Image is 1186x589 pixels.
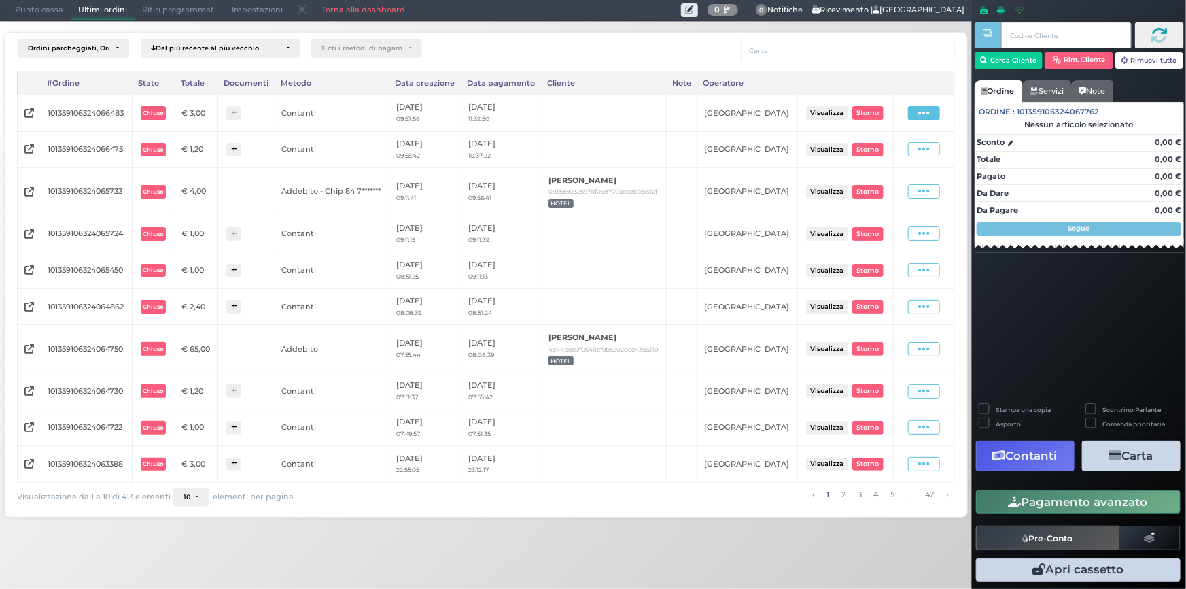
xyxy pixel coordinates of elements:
[697,131,797,168] td: [GEOGRAPHIC_DATA]
[468,351,494,358] small: 08:08:39
[41,131,132,168] td: 101359106324066475
[461,409,542,446] td: [DATE]
[28,44,109,52] div: Ordini parcheggiati, Ordini aperti, Ordini chiusi
[184,493,190,501] span: 10
[1155,154,1181,164] strong: 0,00 €
[173,488,294,507] div: elementi per pagina
[468,430,491,437] small: 07:51:35
[852,458,884,471] button: Storno
[542,71,667,95] div: Cliente
[41,95,132,131] td: 101359106324066483
[852,300,884,313] button: Storno
[389,71,461,95] div: Data creazione
[41,409,132,446] td: 101359106324064722
[314,1,413,20] a: Torna alla dashboard
[697,373,797,409] td: [GEOGRAPHIC_DATA]
[461,373,542,409] td: [DATE]
[175,95,218,131] td: € 3,00
[41,446,132,483] td: 101359106324063388
[1103,405,1162,414] label: Scontrino Parlante
[175,131,218,168] td: € 1,20
[1082,441,1181,471] button: Carta
[806,106,848,119] button: Visualizza
[41,71,132,95] div: #Ordine
[977,137,1005,148] strong: Sconto
[697,168,797,216] td: [GEOGRAPHIC_DATA]
[852,264,884,277] button: Storno
[852,342,884,355] button: Storno
[548,199,574,208] span: HOTEL
[870,488,882,503] a: alla pagina 4
[396,273,419,280] small: 08:51:25
[173,488,209,507] button: 10
[977,171,1005,181] strong: Pagato
[461,288,542,325] td: [DATE]
[1155,171,1181,181] strong: 0,00 €
[321,44,402,52] div: Tutti i metodi di pagamento
[976,490,1181,514] button: Pagamento avanzato
[175,168,218,216] td: € 4,00
[275,131,389,168] td: Contanti
[979,106,1015,118] span: Ordine :
[396,236,416,243] small: 09:11:15
[887,488,899,503] a: alla pagina 5
[389,409,461,446] td: [DATE]
[143,188,164,195] b: Chiuso
[461,131,542,168] td: [DATE]
[806,421,848,434] button: Visualizza
[697,216,797,252] td: [GEOGRAPHIC_DATA]
[806,264,848,277] button: Visualizza
[548,188,657,195] small: 09355903259711f098770aeaebb5e02f
[389,95,461,131] td: [DATE]
[396,351,421,358] small: 07:55:44
[175,288,218,325] td: € 2,40
[697,409,797,446] td: [GEOGRAPHIC_DATA]
[1022,80,1071,102] a: Servizi
[396,115,421,122] small: 09:57:58
[275,216,389,252] td: Contanti
[396,152,421,159] small: 09:56:42
[41,325,132,373] td: 101359106324064750
[396,309,422,316] small: 08:08:39
[389,131,461,168] td: [DATE]
[217,71,275,95] div: Documenti
[468,273,488,280] small: 09:11:13
[808,488,818,503] a: pagina precedente
[1001,22,1131,48] input: Codice Cliente
[548,356,574,365] span: HOTEL
[976,526,1120,550] button: Pre-Conto
[1155,188,1181,198] strong: 0,00 €
[975,80,1022,102] a: Ordine
[1103,420,1166,428] label: Comanda prioritaria
[389,252,461,289] td: [DATE]
[275,95,389,131] td: Contanti
[852,106,884,119] button: Storno
[996,405,1051,414] label: Stampa una copia
[175,216,218,252] td: € 1,00
[548,346,658,353] small: 4e44b8e9f05411ef9b5202dee4366319
[175,252,218,289] td: € 1,00
[143,267,164,273] b: Chiuso
[943,488,952,503] a: pagina successiva
[1155,137,1181,147] strong: 0,00 €
[697,446,797,483] td: [GEOGRAPHIC_DATA]
[143,346,164,352] b: Chiuso
[996,420,1021,428] label: Asporto
[175,325,218,373] td: € 65,00
[175,71,218,95] div: Totale
[389,325,461,373] td: [DATE]
[468,194,491,201] small: 09:56:41
[17,489,171,505] span: Visualizzazione da 1 a 10 di 413 elementi
[275,252,389,289] td: Contanti
[135,1,224,20] span: Ritiri programmati
[396,466,420,473] small: 22:55:05
[697,95,797,131] td: [GEOGRAPHIC_DATA]
[311,39,422,58] button: Tutti i metodi di pagamento
[461,252,542,289] td: [DATE]
[175,446,218,483] td: € 3,00
[976,441,1075,471] button: Contanti
[806,185,848,198] button: Visualizza
[854,488,865,503] a: alla pagina 3
[806,227,848,240] button: Visualizza
[71,1,135,20] span: Ultimi ordini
